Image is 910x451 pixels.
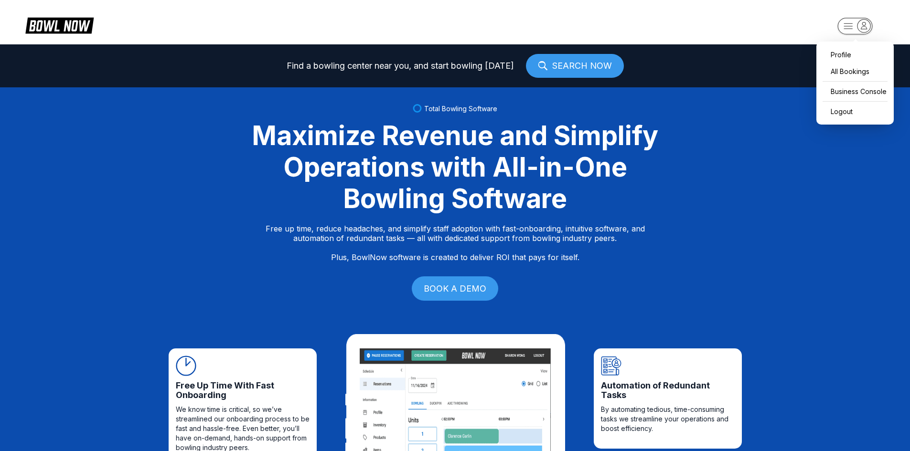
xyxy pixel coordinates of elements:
[821,46,889,63] a: Profile
[240,120,670,214] div: Maximize Revenue and Simplify Operations with All-in-One Bowling Software
[176,381,310,400] span: Free Up Time With Fast Onboarding
[424,105,497,113] span: Total Bowling Software
[287,61,514,71] span: Find a bowling center near you, and start bowling [DATE]
[412,276,498,301] a: BOOK A DEMO
[601,381,735,400] span: Automation of Redundant Tasks
[821,103,855,120] button: Logout
[266,224,645,262] p: Free up time, reduce headaches, and simplify staff adoption with fast-onboarding, intuitive softw...
[526,54,624,78] a: SEARCH NOW
[601,405,735,433] span: By automating tedious, time-consuming tasks we streamline your operations and boost efficiency.
[821,63,889,80] a: All Bookings
[821,83,889,100] a: Business Console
